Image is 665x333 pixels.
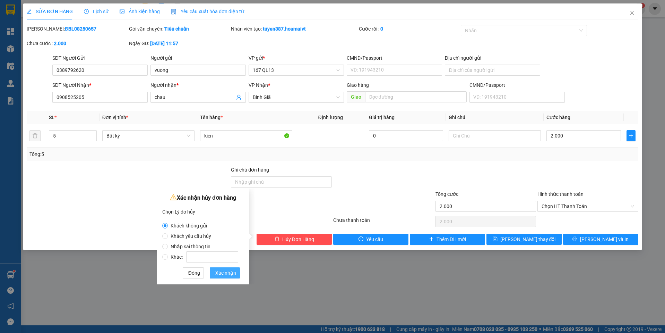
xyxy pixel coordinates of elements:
[429,236,434,242] span: plus
[162,193,244,203] div: Xác nhận hủy đơn hàng
[84,9,109,14] span: Lịch sử
[168,244,213,249] span: Nhập sai thông tin
[249,54,344,62] div: VP gửi
[52,54,148,62] div: SĐT Người Gửi
[366,235,383,243] span: Yêu cầu
[200,115,223,120] span: Tên hàng
[537,191,584,197] label: Hình thức thanh toán
[171,9,244,14] span: Yêu cầu xuất hóa đơn điện tử
[449,130,541,141] input: Ghi Chú
[627,133,635,139] span: plus
[84,9,89,14] span: clock-circle
[359,25,460,33] div: Cước rồi :
[27,25,128,33] div: [PERSON_NAME]:
[150,81,246,89] div: Người nhận
[493,236,498,242] span: save
[622,3,642,23] button: Close
[332,216,435,228] div: Chưa thanh toán
[120,9,124,14] span: picture
[380,26,383,32] b: 0
[200,130,292,141] input: VD: Bàn, Ghế
[49,115,54,120] span: SL
[410,234,485,245] button: plusThêm ĐH mới
[231,167,269,173] label: Ghi chú đơn hàng
[183,267,204,278] button: Đóng
[469,81,565,89] div: CMND/Passport
[231,25,357,33] div: Nhân viên tạo:
[546,115,570,120] span: Cước hàng
[210,267,240,278] button: Xác nhận
[171,9,176,15] img: icon
[500,235,556,243] span: [PERSON_NAME] thay đổi
[627,130,636,141] button: plus
[162,207,244,217] div: Chọn Lý do hủy
[129,40,230,47] div: Ngày GD:
[170,194,177,201] span: warning
[54,41,66,46] b: 2.000
[572,236,577,242] span: printer
[65,26,96,32] b: ĐBL08250657
[542,201,634,211] span: Chọn HT Thanh Toán
[168,233,214,239] span: Khách yêu cầu hủy
[359,236,363,242] span: exclamation-circle
[365,91,467,102] input: Dọc đường
[29,130,41,141] button: delete
[580,235,629,243] span: [PERSON_NAME] và In
[445,54,540,62] div: Địa chỉ người gửi
[249,82,268,88] span: VP Nhận
[263,26,306,32] b: tuyen387.hoamaivt
[318,115,343,120] span: Định lượng
[333,234,408,245] button: exclamation-circleYêu cầu
[486,234,562,245] button: save[PERSON_NAME] thay đổi
[106,131,190,141] span: Bất kỳ
[188,269,200,277] span: Đóng
[445,65,540,76] input: Địa chỉ của người gửi
[629,10,635,16] span: close
[257,234,332,245] button: deleteHủy Đơn Hàng
[347,54,442,62] div: CMND/Passport
[215,269,236,277] span: Xác nhận
[186,251,238,263] input: Khác:
[347,82,369,88] span: Giao hàng
[563,234,638,245] button: printer[PERSON_NAME] và In
[168,223,210,228] span: Khách không gửi
[27,9,73,14] span: SỬA ĐƠN HÀNG
[129,25,230,33] div: Gói vận chuyển:
[231,176,332,188] input: Ghi chú đơn hàng
[253,92,340,102] span: Bình Giã
[52,81,148,89] div: SĐT Người Nhận
[168,254,241,260] span: Khác:
[275,236,279,242] span: delete
[236,94,242,100] span: user-add
[150,54,246,62] div: Người gửi
[150,41,178,46] b: [DATE] 11:57
[347,91,365,102] span: Giao
[29,150,257,158] div: Tổng: 5
[437,235,466,243] span: Thêm ĐH mới
[27,40,128,47] div: Chưa cước :
[102,115,128,120] span: Đơn vị tính
[435,191,458,197] span: Tổng cước
[253,65,340,75] span: 167 QL13
[369,115,395,120] span: Giá trị hàng
[446,111,544,124] th: Ghi chú
[120,9,160,14] span: Ảnh kiện hàng
[282,235,314,243] span: Hủy Đơn Hàng
[27,9,32,14] span: edit
[164,26,189,32] b: Tiêu chuẩn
